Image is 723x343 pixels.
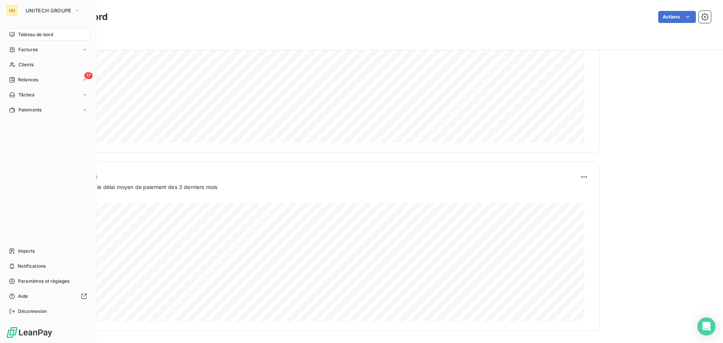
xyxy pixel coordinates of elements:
span: Prévisionnel basé sur le délai moyen de paiement des 3 derniers mois [43,183,217,191]
button: Actions [658,11,696,23]
span: UNITECH GROUPE [26,8,71,14]
span: Aide [18,293,28,300]
div: UG [6,5,18,17]
span: Notifications [18,263,46,270]
span: Paiements [18,107,41,113]
a: Aide [6,290,90,302]
span: Déconnexion [18,308,47,315]
span: Tableau de bord [18,31,53,38]
span: Imports [18,248,35,255]
span: Clients [18,61,34,68]
span: Tâches [18,91,34,98]
img: Logo LeanPay [6,326,53,338]
span: 17 [84,72,93,79]
div: Open Intercom Messenger [697,317,715,335]
span: Factures [18,46,38,53]
span: Relances [18,76,38,83]
span: Paramètres et réglages [18,278,69,285]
